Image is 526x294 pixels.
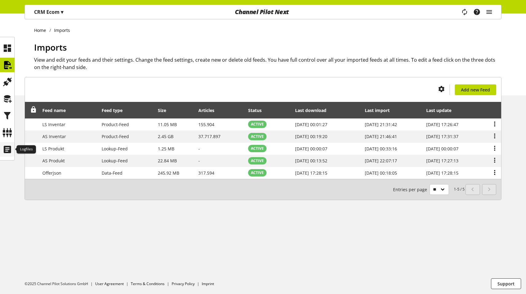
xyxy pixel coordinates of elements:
span: 245.92 MB [158,170,179,176]
span: Imports [34,41,67,53]
span: 1.25 MB [158,146,174,152]
span: 2.45 GB [158,133,173,139]
span: Support [497,280,515,287]
span: ACTIVE [251,146,264,151]
span: [DATE] 00:18:05 [365,170,397,176]
span: Lookup-Feed [102,158,128,164]
a: Imprint [202,281,214,286]
span: ACTIVE [251,134,264,139]
p: CRM Ecom [34,8,63,16]
span: AS Inventar [42,133,66,139]
a: Terms & Conditions [131,281,165,286]
div: Last download [295,107,333,114]
span: [DATE] 21:31:42 [365,122,397,127]
span: [DATE] 00:13:52 [295,158,327,164]
span: [DATE] 00:01:27 [295,122,327,127]
span: [DATE] 00:00:07 [295,146,327,152]
span: 37.717.897 [198,133,220,139]
span: [DATE] 00:19:20 [295,133,327,139]
a: Privacy Policy [172,281,195,286]
div: Articles [198,107,220,114]
span: [DATE] 00:00:07 [426,146,458,152]
span: [DATE] 17:31:37 [426,133,458,139]
span: 11.05 MB [158,122,177,127]
span: ACTIVE [251,122,264,127]
span: [DATE] 17:28:15 [295,170,327,176]
h2: View and edit your feeds and their settings. Change the feed settings, create new or delete old f... [34,56,501,71]
span: Offerjson [42,170,61,176]
button: Support [491,278,521,289]
span: [DATE] 22:07:17 [365,158,397,164]
span: Product-Feed [102,133,129,139]
span: - [198,158,200,164]
span: 317.594 [198,170,214,176]
div: Unlock to reorder rows [28,106,37,114]
span: [DATE] 21:46:41 [365,133,397,139]
div: Logfiles [17,145,36,154]
small: 1-5 / 5 [393,184,465,195]
a: Home [34,27,49,33]
div: Last import [365,107,396,114]
span: [DATE] 17:28:15 [426,170,458,176]
span: ACTIVE [251,158,264,164]
a: Add new Feed [455,84,496,95]
span: ACTIVE [251,170,264,176]
span: Unlock to reorder rows [30,106,37,113]
span: [DATE] 00:33:16 [365,146,397,152]
span: Data-Feed [102,170,123,176]
div: Size [158,107,172,114]
li: ©2025 Channel Pilot Solutions GmbH [25,281,95,287]
span: AS Produkt [42,158,65,164]
span: ▾ [61,9,63,15]
span: Lookup-Feed [102,146,128,152]
a: User Agreement [95,281,124,286]
div: Status [248,107,268,114]
div: Feed type [102,107,129,114]
span: LS Inventar [42,122,65,127]
div: Last update [426,107,458,114]
span: [DATE] 17:26:47 [426,122,458,127]
span: Add new Feed [461,87,490,93]
span: - [198,146,200,152]
div: Feed name [42,107,72,114]
span: 155.904 [198,122,214,127]
span: LS Produkt [42,146,64,152]
span: 22.84 MB [158,158,177,164]
span: Product-Feed [102,122,129,127]
span: [DATE] 17:27:13 [426,158,458,164]
nav: main navigation [25,5,501,19]
span: Entries per page [393,186,430,193]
